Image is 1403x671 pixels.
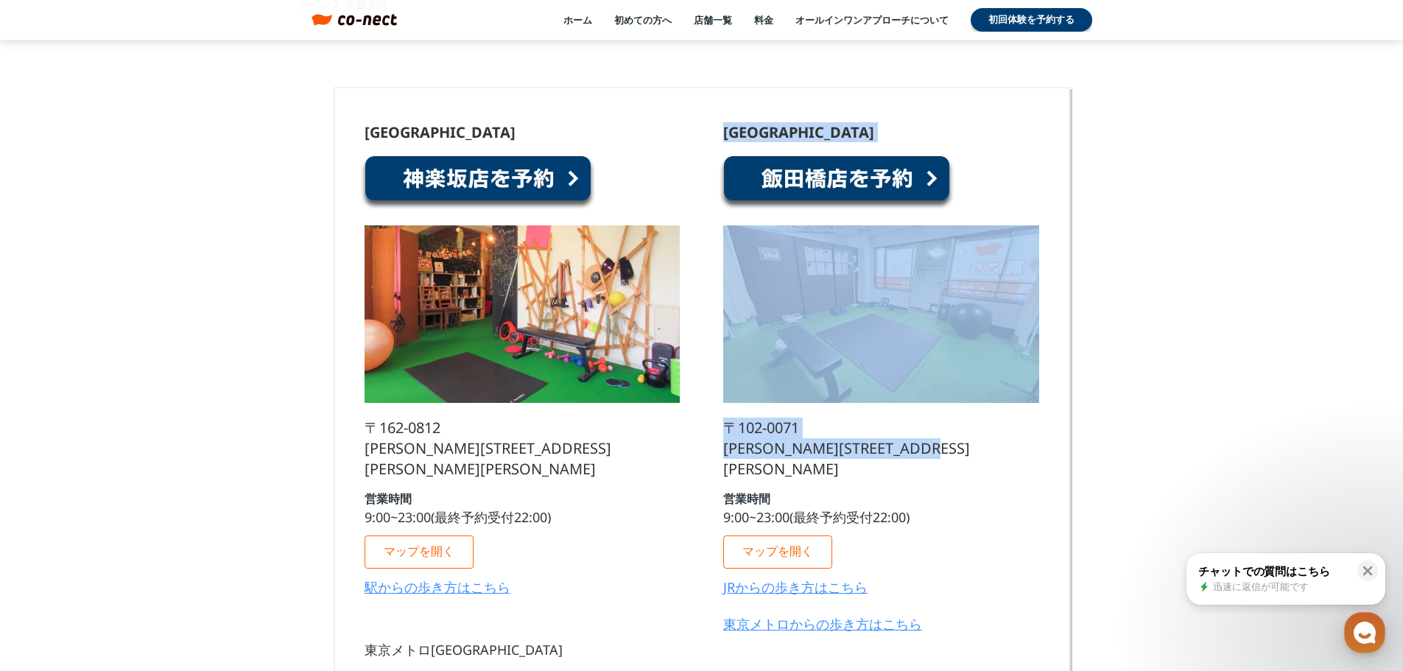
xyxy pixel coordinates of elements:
[190,467,283,504] a: 設定
[365,580,510,594] a: 駅からの歩き方はこちら
[723,125,874,140] p: [GEOGRAPHIC_DATA]
[126,490,161,502] span: チャット
[365,510,551,524] p: 9:00~23:00(最終予約受付22:00)
[365,418,680,479] p: 〒162-0812 [PERSON_NAME][STREET_ADDRESS][PERSON_NAME][PERSON_NAME]
[365,642,563,658] p: 東京メトロ[GEOGRAPHIC_DATA]
[365,535,474,569] a: マップを開く
[97,467,190,504] a: チャット
[228,489,245,501] span: 設定
[723,510,910,524] p: 9:00~23:00(最終予約受付22:00)
[754,13,773,27] a: 料金
[795,13,949,27] a: オールインワンアプローチについて
[723,535,832,569] a: マップを開く
[742,545,813,558] p: マップを開く
[365,493,412,505] p: 営業時間
[614,13,672,27] a: 初めての方へ
[4,467,97,504] a: ホーム
[971,8,1092,32] a: 初回体験を予約する
[38,489,64,501] span: ホーム
[723,617,922,630] a: 東京メトロからの歩き方はこちら
[723,493,770,505] p: 営業時間
[723,418,1038,479] p: 〒102-0071 [PERSON_NAME][STREET_ADDRESS][PERSON_NAME]
[563,13,592,27] a: ホーム
[365,125,516,140] p: [GEOGRAPHIC_DATA]
[384,545,454,558] p: マップを開く
[694,13,732,27] a: 店舗一覧
[723,580,868,594] a: JRからの歩き方はこちら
